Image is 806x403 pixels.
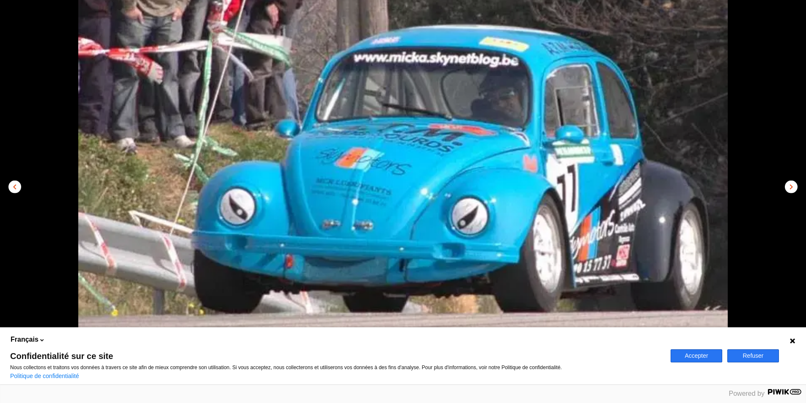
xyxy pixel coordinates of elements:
[11,335,39,344] span: Français
[727,349,779,362] button: Refuser
[10,352,660,360] span: Confidentialité sur ce site
[729,390,765,397] span: Powered by
[10,365,660,370] p: Nous collectons et traitons vos données à travers ce site afin de mieux comprendre son utilisatio...
[10,181,20,192] span: chevron_left
[785,180,798,193] button: chevron_right
[786,181,796,192] span: chevron_right
[671,349,722,362] button: Accepter
[10,373,79,379] a: Politique de confidentialité
[8,180,21,193] button: chevron_left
